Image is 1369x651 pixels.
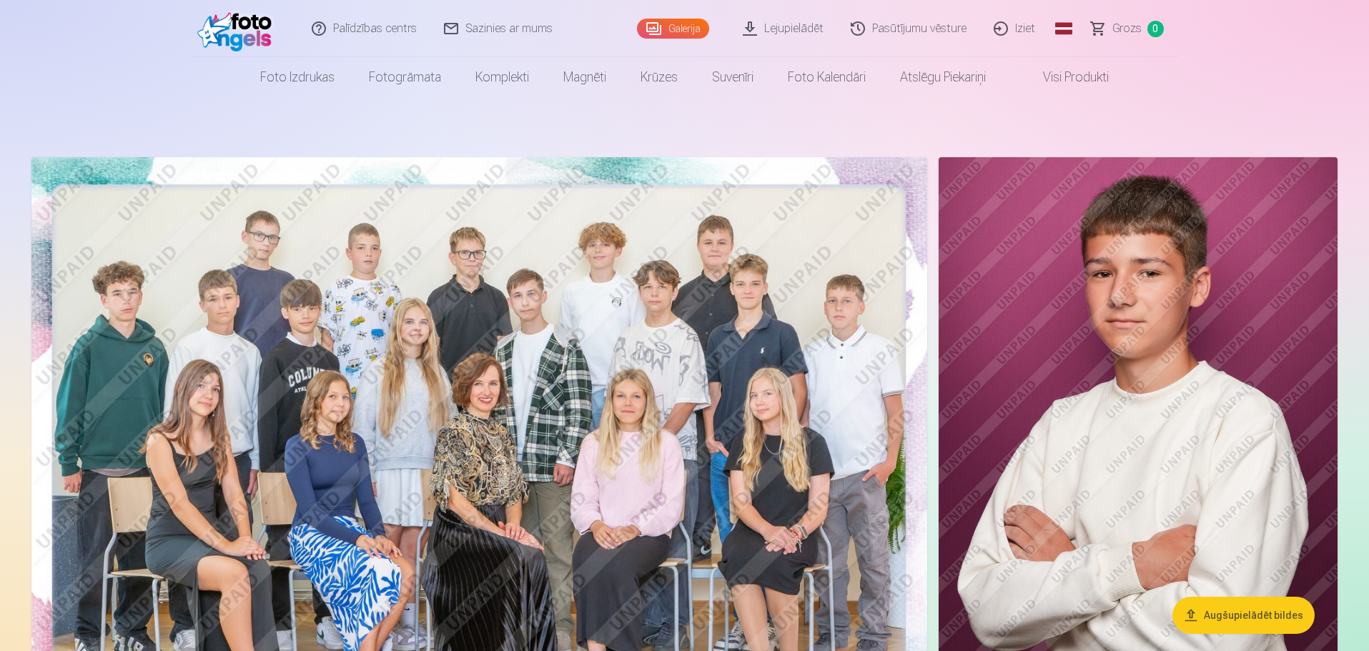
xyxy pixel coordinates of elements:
a: Krūzes [623,57,695,97]
span: 0 [1147,21,1164,37]
a: Fotogrāmata [352,57,458,97]
a: Foto izdrukas [243,57,352,97]
span: Grozs [1112,20,1142,37]
img: /fa1 [197,6,280,51]
a: Foto kalendāri [771,57,883,97]
a: Magnēti [546,57,623,97]
a: Galerija [637,19,709,39]
a: Visi produkti [1003,57,1126,97]
a: Komplekti [458,57,546,97]
a: Suvenīri [695,57,771,97]
a: Atslēgu piekariņi [883,57,1003,97]
button: Augšupielādēt bildes [1172,597,1315,634]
